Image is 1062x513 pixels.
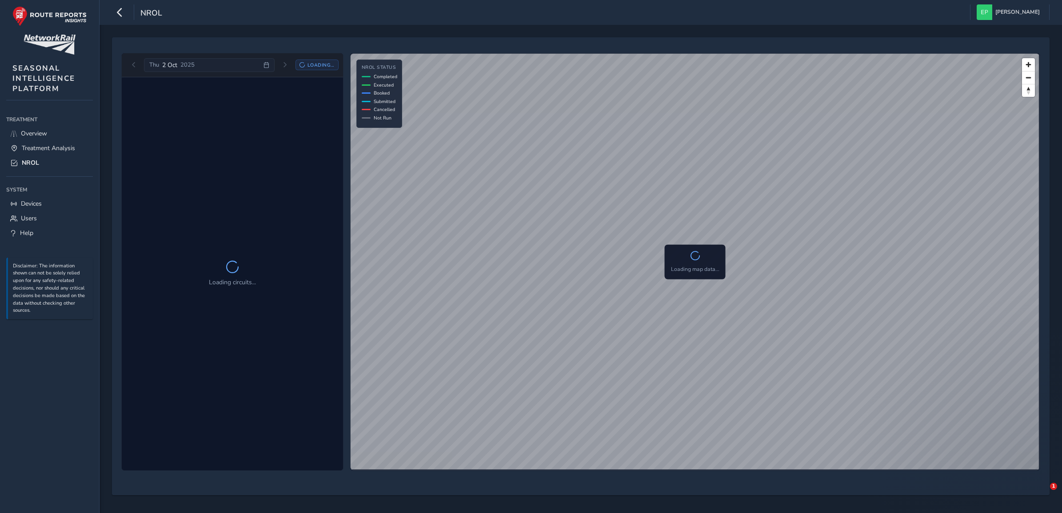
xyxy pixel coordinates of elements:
[6,183,93,196] div: System
[12,63,75,94] span: SEASONAL INTELLIGENCE PLATFORM
[374,98,395,105] span: Submitted
[209,278,256,287] p: Loading circuits...
[1022,71,1035,84] button: Zoom out
[374,73,397,80] span: Completed
[6,196,93,211] a: Devices
[21,199,42,208] span: Devices
[20,229,33,237] span: Help
[21,214,37,223] span: Users
[977,4,992,20] img: diamond-layout
[140,8,162,20] span: NROL
[351,54,1039,469] canvas: Map
[1050,483,1057,490] span: 1
[12,6,87,26] img: rr logo
[180,61,195,69] span: 2025
[149,61,159,69] span: Thu
[6,226,93,240] a: Help
[22,144,75,152] span: Treatment Analysis
[6,113,93,126] div: Treatment
[374,82,394,88] span: Executed
[13,262,88,315] p: Disclaimer: The information shown can not be solely relied upon for any safety-related decisions,...
[1022,58,1035,71] button: Zoom in
[162,61,177,69] span: 2 Oct
[1032,483,1053,504] iframe: Intercom live chat
[1022,84,1035,97] button: Reset bearing to north
[22,159,39,167] span: NROL
[995,4,1040,20] span: [PERSON_NAME]
[362,65,397,71] h4: NROL Status
[6,211,93,226] a: Users
[671,265,719,273] p: Loading map data...
[21,129,47,138] span: Overview
[6,141,93,155] a: Treatment Analysis
[977,4,1043,20] button: [PERSON_NAME]
[374,115,391,121] span: Not Run
[374,106,395,113] span: Cancelled
[374,90,390,96] span: Booked
[6,155,93,170] a: NROL
[24,35,76,55] img: customer logo
[6,126,93,141] a: Overview
[307,62,334,68] span: Loading...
